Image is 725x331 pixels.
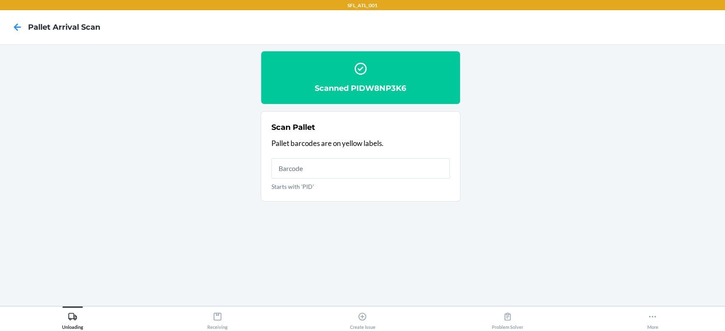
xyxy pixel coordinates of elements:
[271,182,450,191] p: Starts with 'PID'
[271,122,315,133] h2: Scan Pallet
[271,138,450,149] p: Pallet barcodes are on yellow labels.
[315,83,406,94] h2: Scanned PIDW8NP3K6
[28,22,100,33] h4: Pallet Arrival Scan
[271,158,450,179] input: Starts with 'PID'
[647,309,658,330] div: More
[435,306,580,330] button: Problem Solver
[350,309,375,330] div: Create Issue
[290,306,435,330] button: Create Issue
[207,309,228,330] div: Receiving
[347,2,378,9] p: SFL_ATL_001
[145,306,290,330] button: Receiving
[62,309,83,330] div: Unloading
[492,309,523,330] div: Problem Solver
[580,306,725,330] button: More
